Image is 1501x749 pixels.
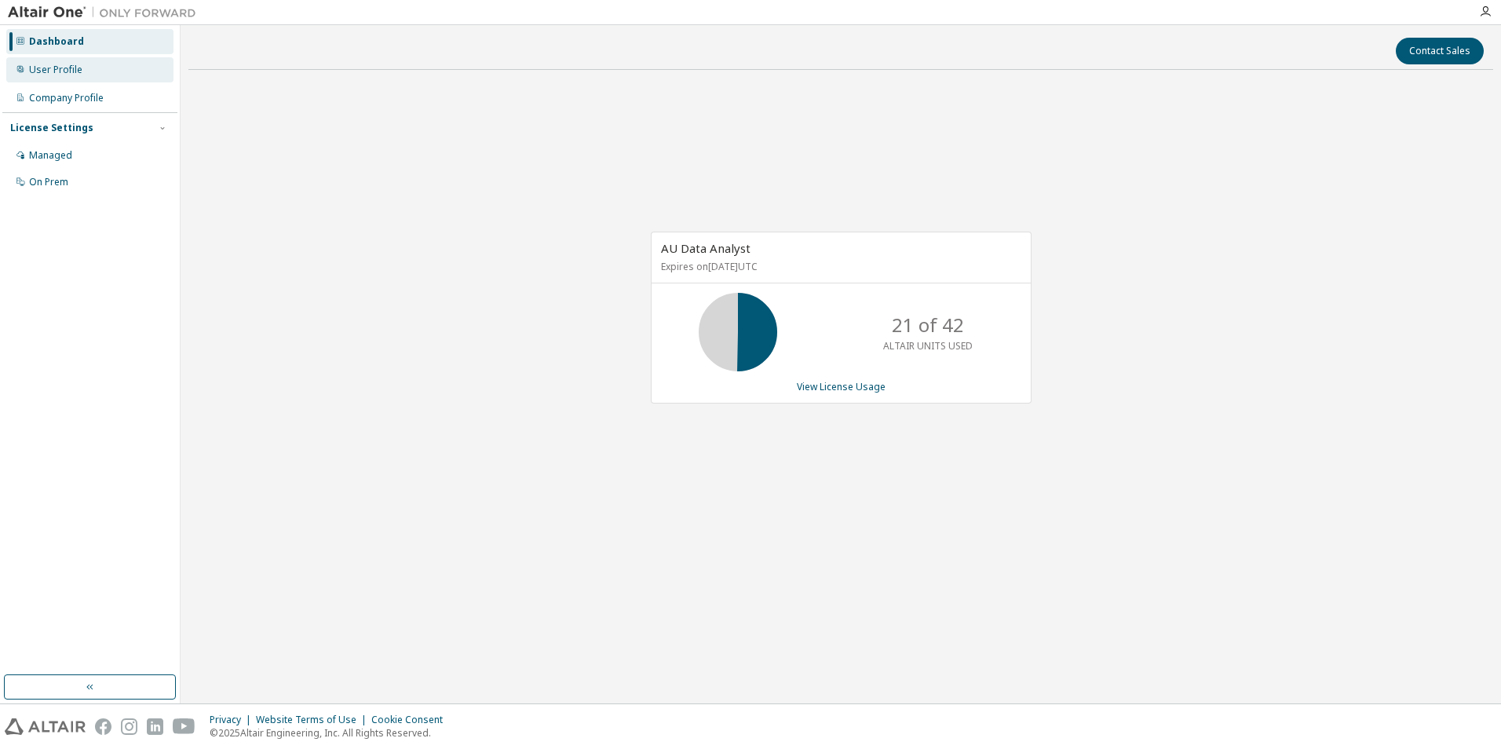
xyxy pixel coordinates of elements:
[883,339,973,353] p: ALTAIR UNITS USED
[210,714,256,726] div: Privacy
[210,726,452,740] p: © 2025 Altair Engineering, Inc. All Rights Reserved.
[10,122,93,134] div: License Settings
[29,35,84,48] div: Dashboard
[95,718,111,735] img: facebook.svg
[29,149,72,162] div: Managed
[661,240,750,256] span: AU Data Analyst
[256,714,371,726] div: Website Terms of Use
[661,260,1017,273] p: Expires on [DATE] UTC
[892,312,964,338] p: 21 of 42
[5,718,86,735] img: altair_logo.svg
[8,5,204,20] img: Altair One
[29,64,82,76] div: User Profile
[1396,38,1484,64] button: Contact Sales
[173,718,195,735] img: youtube.svg
[371,714,452,726] div: Cookie Consent
[29,92,104,104] div: Company Profile
[121,718,137,735] img: instagram.svg
[147,718,163,735] img: linkedin.svg
[797,380,886,393] a: View License Usage
[29,176,68,188] div: On Prem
